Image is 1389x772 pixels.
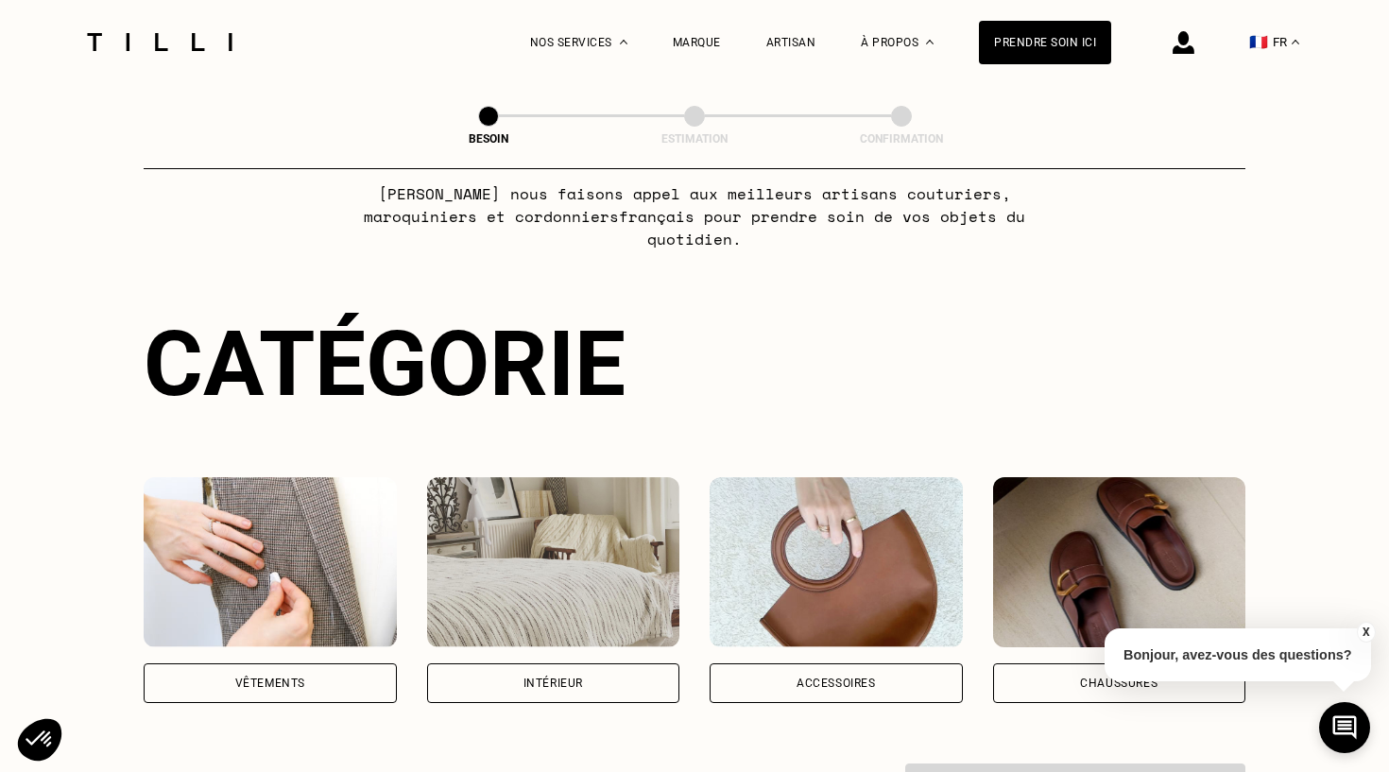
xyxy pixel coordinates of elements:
a: Prendre soin ici [979,21,1111,64]
div: Chaussures [1080,678,1157,689]
div: Estimation [600,132,789,146]
img: Vêtements [144,477,397,647]
img: Logo du service de couturière Tilli [80,33,239,51]
p: [PERSON_NAME] nous faisons appel aux meilleurs artisans couturiers , maroquiniers et cordonniers ... [320,182,1070,250]
div: Catégorie [144,311,1245,417]
img: Menu déroulant à propos [926,40,934,44]
a: Artisan [766,36,816,49]
span: 🇫🇷 [1249,33,1268,51]
img: Intérieur [427,477,680,647]
img: Accessoires [710,477,963,647]
img: icône connexion [1173,31,1194,54]
p: Bonjour, avez-vous des questions? [1105,628,1371,681]
img: Menu déroulant [620,40,627,44]
button: X [1356,622,1375,643]
img: menu déroulant [1292,40,1299,44]
img: Chaussures [993,477,1246,647]
div: Confirmation [807,132,996,146]
div: Intérieur [523,678,583,689]
a: Marque [673,36,721,49]
div: Besoin [394,132,583,146]
div: Accessoires [797,678,876,689]
div: Vêtements [235,678,305,689]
